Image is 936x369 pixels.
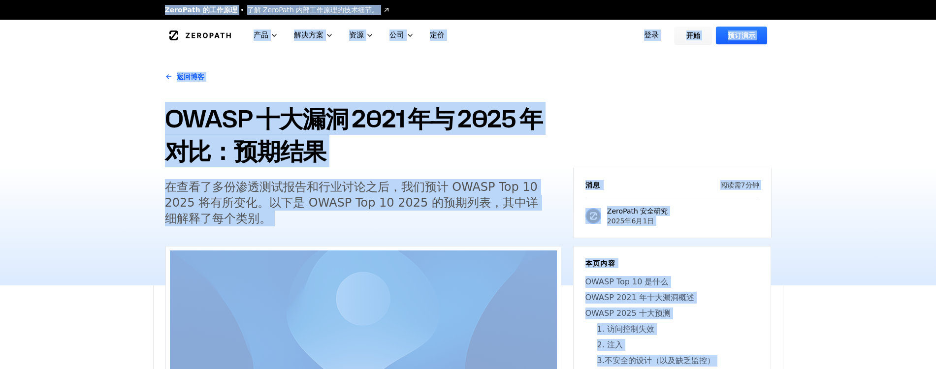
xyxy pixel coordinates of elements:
[585,292,759,304] a: OWASP 2021 年十大漏洞概述
[597,340,623,349] font: 2. 注入
[254,31,268,39] font: 产品
[294,31,323,39] font: 解决方案
[382,20,422,51] button: 公司
[389,31,404,39] font: 公司
[430,31,445,39] font: 定价
[585,259,616,267] font: 本页内容
[585,323,759,335] a: 1. 访问控制失效
[585,181,601,189] font: 消息
[349,31,364,39] font: 资源
[341,20,382,51] button: 资源
[745,181,759,189] font: 分钟
[585,307,759,319] a: OWASP 2025 十大预测
[728,31,755,39] font: 预订演示
[247,6,379,14] font: 了解 ZeroPath 内部工作原理的技术细节。
[246,20,286,51] button: 产品
[585,355,759,367] a: 3.不安全的设计（以及缺乏监控）
[165,6,237,14] font: ZeroPath 的工作原理
[607,217,654,225] font: 2025年6月1日
[585,308,671,318] font: OWASP 2025 十大预测
[585,339,759,351] a: 2. 注入
[607,207,668,215] font: ZeroPath 安全研究
[177,73,204,81] font: 返回博客
[165,102,543,167] font: OWASP 十大漏洞 2021 年与 2025 年对比：预期结果
[720,181,745,189] font: 阅读需7
[165,180,538,225] font: 在查看了多份渗透测试报告和行业讨论之后，我们预计 OWASP Top 10 2025 将有所变化。以下是 OWASP Top 10 2025 的预期列表，其中详细解释了每个类别。
[597,324,654,334] font: 1. 访问控制失效
[165,5,391,15] a: ZeroPath 的工作原理了解 ZeroPath 内部工作原理的技术细节。
[585,208,601,224] img: ZeroPath 安全研究
[585,293,694,302] font: OWASP 2021 年十大漏洞概述
[286,20,341,51] button: 解决方案
[153,20,783,51] nav: 全球的
[632,27,671,44] a: 登录
[644,31,659,39] font: 登录
[716,27,767,44] a: 预订演示
[675,27,712,44] a: 开始
[597,356,715,365] font: 3.不安全的设计（以及缺乏监控）
[585,276,759,288] a: OWASP Top 10 是什么
[165,63,204,91] a: 返回博客
[422,20,452,51] a: 定价
[686,31,700,39] font: 开始
[585,277,669,286] font: OWASP Top 10 是什么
